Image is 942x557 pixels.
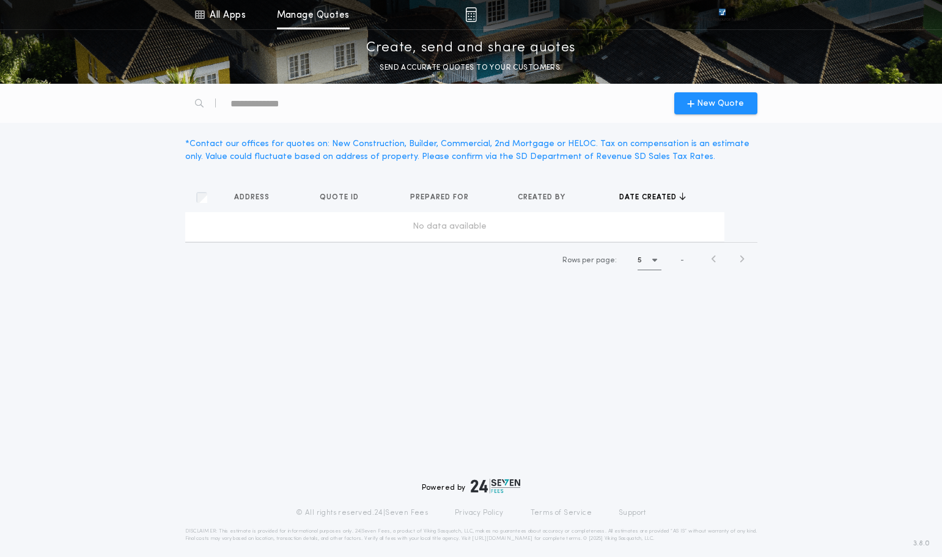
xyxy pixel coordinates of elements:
[465,7,477,22] img: img
[320,191,368,204] button: Quote ID
[366,39,576,58] p: Create, send and share quotes
[190,221,710,233] div: No data available
[234,191,279,204] button: Address
[380,62,562,74] p: SEND ACCURATE QUOTES TO YOUR CUSTOMERS.
[320,193,361,202] span: Quote ID
[185,528,757,542] p: DISCLAIMER: This estimate is provided for informational purposes only. 24|Seven Fees, a product o...
[697,97,744,110] span: New Quote
[234,193,272,202] span: Address
[619,508,646,518] a: Support
[638,251,661,270] button: 5
[619,191,686,204] button: Date created
[422,479,521,493] div: Powered by
[562,257,617,264] span: Rows per page:
[518,193,568,202] span: Created by
[674,92,757,114] button: New Quote
[472,536,532,541] a: [URL][DOMAIN_NAME]
[296,508,428,518] p: © All rights reserved. 24|Seven Fees
[455,508,504,518] a: Privacy Policy
[680,255,684,266] span: -
[410,193,471,202] span: Prepared for
[619,193,679,202] span: Date created
[518,191,575,204] button: Created by
[696,9,748,21] img: vs-icon
[531,508,592,518] a: Terms of Service
[638,254,642,267] h1: 5
[913,538,930,549] span: 3.8.0
[471,479,521,493] img: logo
[185,138,757,163] div: * Contact our offices for quotes on: New Construction, Builder, Commercial, 2nd Mortgage or HELOC...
